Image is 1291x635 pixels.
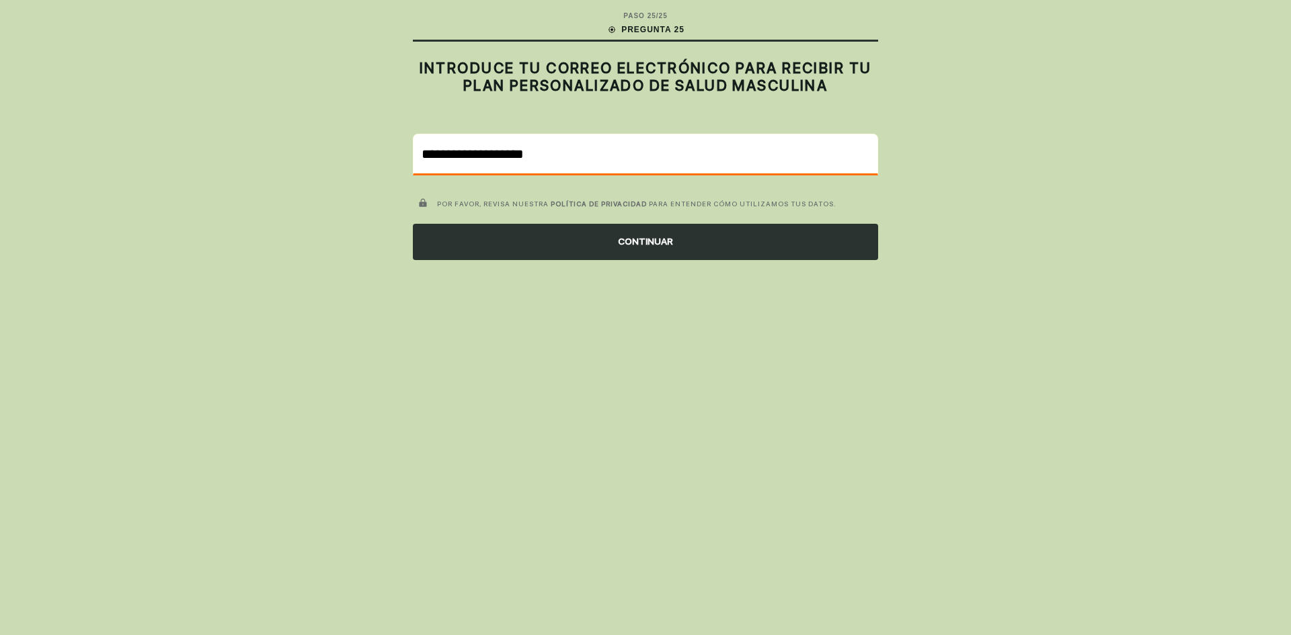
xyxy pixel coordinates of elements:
div: PASO 25 / 25 [623,11,667,21]
div: PREGUNTA 25 [607,24,684,36]
div: CONTINUAR [413,224,878,260]
h2: INTRODUCE TU CORREO ELECTRÓNICO PARA RECIBIR TU PLAN PERSONALIZADO DE SALUD MASCULINA [413,59,878,95]
a: POLÍTICA DE PRIVACIDAD [551,200,647,208]
span: POR FAVOR, REVISA NUESTRA PARA ENTENDER CÓMO UTILIZAMOS TUS DATOS. [437,200,836,208]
